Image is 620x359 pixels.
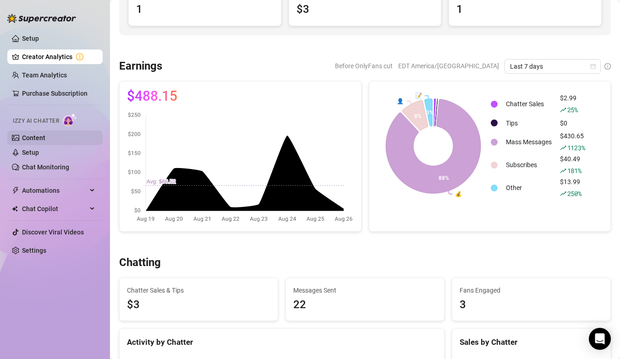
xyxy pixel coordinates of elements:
h3: Earnings [119,59,162,74]
span: 1123 % [567,143,585,152]
h3: Chatting [119,256,161,270]
div: 1 [456,1,594,18]
td: Subscribes [502,154,555,176]
span: info-circle [604,63,611,70]
span: Last 7 days [510,60,595,73]
img: AI Chatter [63,113,77,126]
a: Content [22,134,45,141]
a: Chat Monitoring [22,163,69,171]
span: calendar [590,64,596,69]
span: rise [560,145,566,151]
td: Tips [502,116,555,130]
div: 3 [460,296,603,314]
span: 181 % [567,166,582,175]
a: Settings [22,247,46,254]
div: Sales by Chatter [460,336,603,348]
span: 25 % [567,105,578,114]
text: 💰 [455,190,462,197]
span: Izzy AI Chatter [13,117,59,125]
a: Creator Analytics exclamation-circle [22,49,95,64]
a: Setup [22,35,39,42]
span: rise [560,190,566,197]
span: Before OnlyFans cut [335,59,393,73]
span: $3 [127,296,270,314]
text: 📝 [415,92,422,99]
div: Activity by Chatter [127,336,437,348]
span: Fans Engaged [460,285,603,295]
td: Mass Messages [502,131,555,153]
span: Chatter Sales & Tips [127,285,270,295]
span: Automations [22,183,87,198]
a: Team Analytics [22,71,67,79]
div: 1 [136,1,274,18]
div: $40.49 [560,154,585,176]
a: Discover Viral Videos [22,228,84,236]
a: Setup [22,149,39,156]
img: Chat Copilot [12,206,18,212]
a: Purchase Subscription [22,90,88,97]
td: Other [502,177,555,199]
span: Chat Copilot [22,201,87,216]
div: Open Intercom Messenger [589,328,611,350]
div: $430.65 [560,131,585,153]
img: logo-BBDzfeDw.svg [7,14,76,23]
span: $488.15 [127,89,177,103]
div: 22 [293,296,437,314]
text: 👤 [397,98,404,104]
span: thunderbolt [12,187,19,194]
span: EDT America/[GEOGRAPHIC_DATA] [398,59,499,73]
span: rise [560,107,566,113]
span: rise [560,168,566,174]
span: Messages Sent [293,285,437,295]
div: $2.99 [560,93,585,115]
div: $0 [560,118,585,128]
td: Chatter Sales [502,93,555,115]
div: $3 [296,1,434,18]
span: 250 % [567,189,582,198]
div: $13.99 [560,177,585,199]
